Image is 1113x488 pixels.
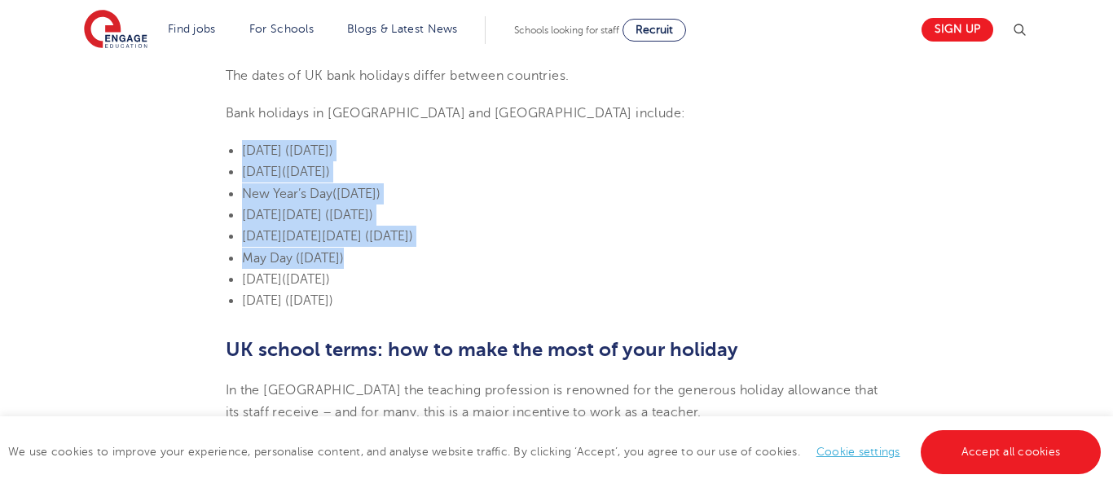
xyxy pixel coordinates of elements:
span: [DATE] [242,165,282,179]
span: ([DATE]) [282,165,330,179]
a: Find jobs [168,23,216,35]
a: Sign up [922,18,993,42]
span: ([DATE]) [285,143,333,158]
span: [DATE] [242,143,282,158]
span: We use cookies to improve your experience, personalise content, and analyse website traffic. By c... [8,446,1105,458]
a: Accept all cookies [921,430,1102,474]
span: ([DATE]) [282,272,330,287]
span: Bank holidays in [GEOGRAPHIC_DATA] and [GEOGRAPHIC_DATA] include: [226,106,686,121]
span: May Day ([DATE]) [242,251,344,266]
a: Blogs & Latest News [347,23,458,35]
img: Engage Education [84,10,147,51]
span: New Year’s Day [242,187,332,201]
span: [DATE] ([DATE]) [242,293,333,308]
a: Recruit [622,19,686,42]
span: [DATE][DATE] ([DATE]) [242,208,373,222]
span: UK school terms: how to make the most of your holiday [226,338,738,361]
span: Recruit [636,24,673,36]
span: ([DATE]) [332,187,381,201]
span: In the [GEOGRAPHIC_DATA] the teaching profession is renowned for the generous holiday allowance t... [226,383,878,419]
a: For Schools [249,23,314,35]
a: Cookie settings [816,446,900,458]
span: The dates of UK bank holidays differ between countries. [226,68,570,83]
span: [DATE] [242,272,282,287]
span: Schools looking for staff [514,24,619,36]
span: [DATE][DATE][DATE] ([DATE]) [242,229,413,244]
